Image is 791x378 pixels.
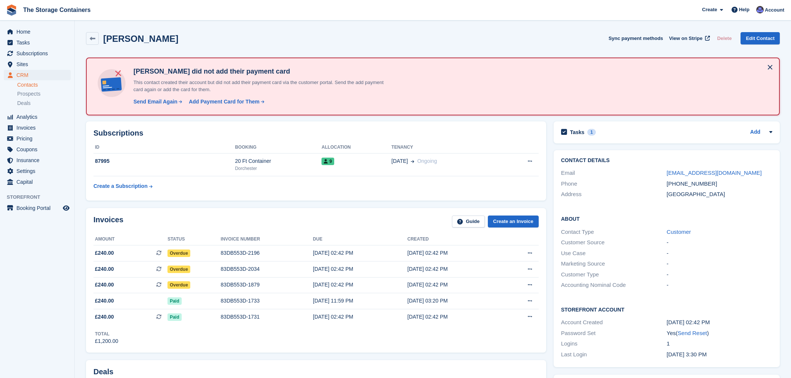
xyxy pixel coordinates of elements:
a: menu [4,144,71,155]
div: Account Created [561,318,667,327]
div: 83DB553D-1879 [221,281,313,289]
th: Booking [235,142,322,154]
h2: Subscriptions [93,129,539,137]
div: Email [561,169,667,177]
img: Dan Excell [756,6,764,13]
a: menu [4,37,71,48]
span: £240.00 [95,281,114,289]
span: 9 [321,158,334,165]
div: 1 [587,129,596,136]
div: [DATE] 02:42 PM [313,265,407,273]
span: Paid [167,313,181,321]
a: menu [4,166,71,176]
a: Add Payment Card for Them [186,98,265,106]
div: 83DB553D-2196 [221,249,313,257]
a: Add [750,128,760,137]
div: [DATE] 02:42 PM [407,249,502,257]
div: Use Case [561,249,667,258]
a: menu [4,48,71,59]
div: [DATE] 02:42 PM [407,313,502,321]
div: [DATE] 02:42 PM [667,318,772,327]
span: Subscriptions [16,48,61,59]
span: Prospects [17,90,40,97]
a: menu [4,133,71,144]
h2: Deals [93,368,113,376]
h2: Tasks [570,129,585,136]
span: Overdue [167,250,190,257]
span: View on Stripe [669,35,702,42]
span: ( ) [676,330,709,336]
th: Amount [93,233,167,245]
span: Deals [17,100,31,107]
button: Sync payment methods [609,32,663,44]
h2: [PERSON_NAME] [103,34,178,44]
div: [GEOGRAPHIC_DATA] [667,190,772,199]
h4: [PERSON_NAME] did not add their payment card [130,67,392,76]
div: Last Login [561,350,667,359]
a: menu [4,59,71,69]
span: Capital [16,177,61,187]
span: Overdue [167,281,190,289]
div: - [667,270,772,279]
th: ID [93,142,235,154]
a: Deals [17,99,71,107]
a: menu [4,203,71,213]
a: Send Reset [678,330,707,336]
th: Tenancy [391,142,501,154]
div: Yes [667,329,772,338]
span: Tasks [16,37,61,48]
a: menu [4,112,71,122]
span: Home [16,27,61,37]
div: Create a Subscription [93,182,148,190]
th: Allocation [321,142,391,154]
a: Create a Subscription [93,179,153,193]
span: Account [765,6,784,14]
span: Storefront [7,193,74,201]
div: [PHONE_NUMBER] [667,180,772,188]
span: £240.00 [95,265,114,273]
a: menu [4,27,71,37]
span: £240.00 [95,297,114,305]
h2: About [561,215,772,222]
a: Preview store [62,204,71,213]
div: [DATE] 03:20 PM [407,297,502,305]
span: Paid [167,297,181,305]
div: 83DB553D-2034 [221,265,313,273]
div: £1,200.00 [95,337,118,345]
img: no-card-linked-e7822e413c904bf8b177c4d89f31251c4716f9871600ec3ca5bfc59e148c83f4.svg [96,67,127,99]
a: Create an Invoice [488,216,539,228]
div: Phone [561,180,667,188]
div: Accounting Nominal Code [561,281,667,289]
div: - [667,249,772,258]
a: View on Stripe [666,32,711,44]
span: Sites [16,59,61,69]
div: 83DB553D-1731 [221,313,313,321]
span: Insurance [16,155,61,165]
div: 87995 [93,157,235,165]
span: Pricing [16,133,61,144]
span: Settings [16,166,61,176]
div: Customer Source [561,238,667,247]
span: Coupons [16,144,61,155]
h2: Contact Details [561,158,772,164]
span: Overdue [167,266,190,273]
div: Customer Type [561,270,667,279]
span: CRM [16,70,61,80]
div: [DATE] 02:42 PM [407,281,502,289]
h2: Storefront Account [561,306,772,313]
div: [DATE] 02:42 PM [407,265,502,273]
div: [DATE] 02:42 PM [313,249,407,257]
span: Invoices [16,123,61,133]
div: 20 Ft Container [235,157,322,165]
a: Edit Contact [741,32,780,44]
div: - [667,260,772,268]
span: £240.00 [95,313,114,321]
th: Created [407,233,502,245]
a: menu [4,177,71,187]
time: 2025-05-28 14:30:15 UTC [667,351,707,357]
div: Dorchester [235,165,322,172]
div: 83DB553D-1733 [221,297,313,305]
div: Total [95,331,118,337]
a: menu [4,123,71,133]
a: menu [4,155,71,165]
